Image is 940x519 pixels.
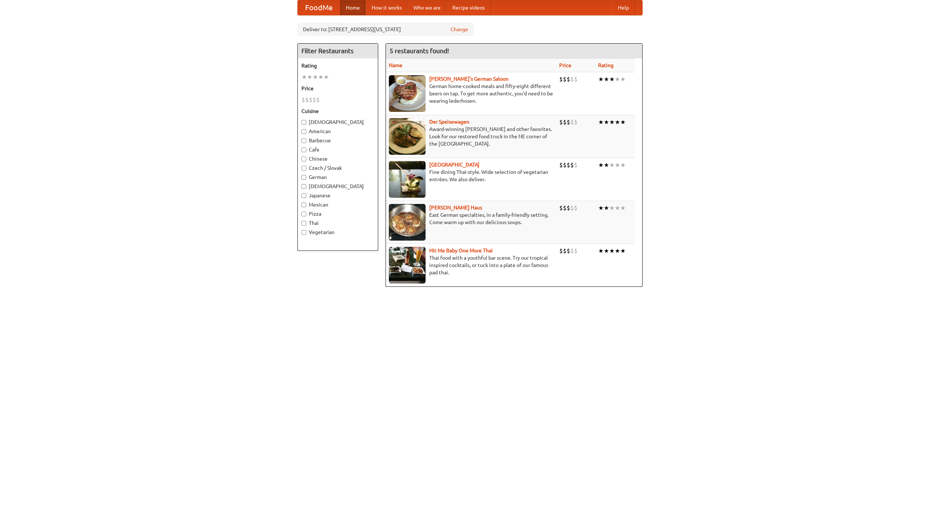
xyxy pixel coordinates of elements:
li: $ [301,96,305,104]
li: ★ [598,161,604,169]
label: [DEMOGRAPHIC_DATA] [301,183,374,190]
a: FoodMe [298,0,340,15]
a: Price [559,62,571,68]
a: Recipe videos [446,0,491,15]
input: Thai [301,221,306,226]
img: kohlhaus.jpg [389,204,426,241]
input: German [301,175,306,180]
li: ★ [604,118,609,126]
ng-pluralize: 5 restaurants found! [390,47,449,54]
li: ★ [615,75,620,83]
input: Barbecue [301,138,306,143]
li: ★ [609,161,615,169]
input: Chinese [301,157,306,161]
li: ★ [609,118,615,126]
label: Mexican [301,201,374,208]
li: $ [563,161,567,169]
li: ★ [620,161,626,169]
li: ★ [312,73,318,81]
li: $ [316,96,320,104]
li: ★ [598,75,604,83]
input: Czech / Slovak [301,166,306,171]
label: Thai [301,219,374,227]
h5: Price [301,85,374,92]
li: ★ [615,161,620,169]
li: $ [574,247,578,255]
li: $ [559,118,563,126]
li: $ [574,75,578,83]
label: [DEMOGRAPHIC_DATA] [301,118,374,126]
img: babythai.jpg [389,247,426,284]
li: ★ [620,204,626,212]
li: $ [574,118,578,126]
li: $ [559,161,563,169]
li: ★ [615,247,620,255]
li: ★ [318,73,323,81]
li: ★ [620,75,626,83]
label: Barbecue [301,137,374,144]
input: American [301,129,306,134]
input: [DEMOGRAPHIC_DATA] [301,184,306,189]
a: Hit Me Baby One More Thai [429,248,493,253]
h5: Cuisine [301,107,374,115]
a: Home [340,0,366,15]
li: ★ [620,118,626,126]
li: $ [570,247,574,255]
p: Award-winning [PERSON_NAME] and other favorites. Look for our restored food truck in the NE corne... [389,125,553,147]
input: Japanese [301,193,306,198]
li: ★ [301,73,307,81]
li: $ [563,247,567,255]
input: Vegetarian [301,230,306,235]
input: Pizza [301,212,306,216]
a: [GEOGRAPHIC_DATA] [429,162,480,168]
li: $ [559,204,563,212]
li: $ [570,204,574,212]
li: ★ [323,73,329,81]
li: ★ [609,75,615,83]
li: ★ [598,204,604,212]
li: ★ [604,247,609,255]
label: American [301,128,374,135]
li: $ [570,161,574,169]
h5: Rating [301,62,374,69]
img: speisewagen.jpg [389,118,426,155]
li: ★ [604,161,609,169]
li: ★ [615,204,620,212]
div: Deliver to: [STREET_ADDRESS][US_STATE] [297,23,474,36]
li: ★ [604,204,609,212]
label: Japanese [301,192,374,199]
p: Thai food with a youthful bar scene. Try our tropical inspired cocktails, or tuck into a plate of... [389,254,553,276]
li: ★ [609,247,615,255]
input: Mexican [301,202,306,207]
li: $ [312,96,316,104]
li: ★ [609,204,615,212]
li: $ [559,75,563,83]
a: Help [612,0,635,15]
li: $ [574,204,578,212]
label: German [301,173,374,181]
label: Pizza [301,210,374,218]
p: East German specialties, in a family-friendly setting. Come warm up with our delicious soups. [389,211,553,226]
a: Rating [598,62,614,68]
a: [PERSON_NAME]'s German Saloon [429,76,509,82]
li: $ [563,118,567,126]
a: Change [451,26,468,33]
li: $ [563,75,567,83]
li: $ [563,204,567,212]
li: $ [567,75,570,83]
li: $ [570,75,574,83]
input: [DEMOGRAPHIC_DATA] [301,120,306,125]
label: Cafe [301,146,374,153]
p: Fine dining Thai-style. Wide selection of vegetarian entrées. We also deliver. [389,168,553,183]
li: $ [559,247,563,255]
label: Czech / Slovak [301,164,374,172]
li: $ [567,204,570,212]
a: [PERSON_NAME] Haus [429,205,482,211]
li: $ [574,161,578,169]
li: ★ [598,247,604,255]
li: ★ [604,75,609,83]
li: ★ [307,73,312,81]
